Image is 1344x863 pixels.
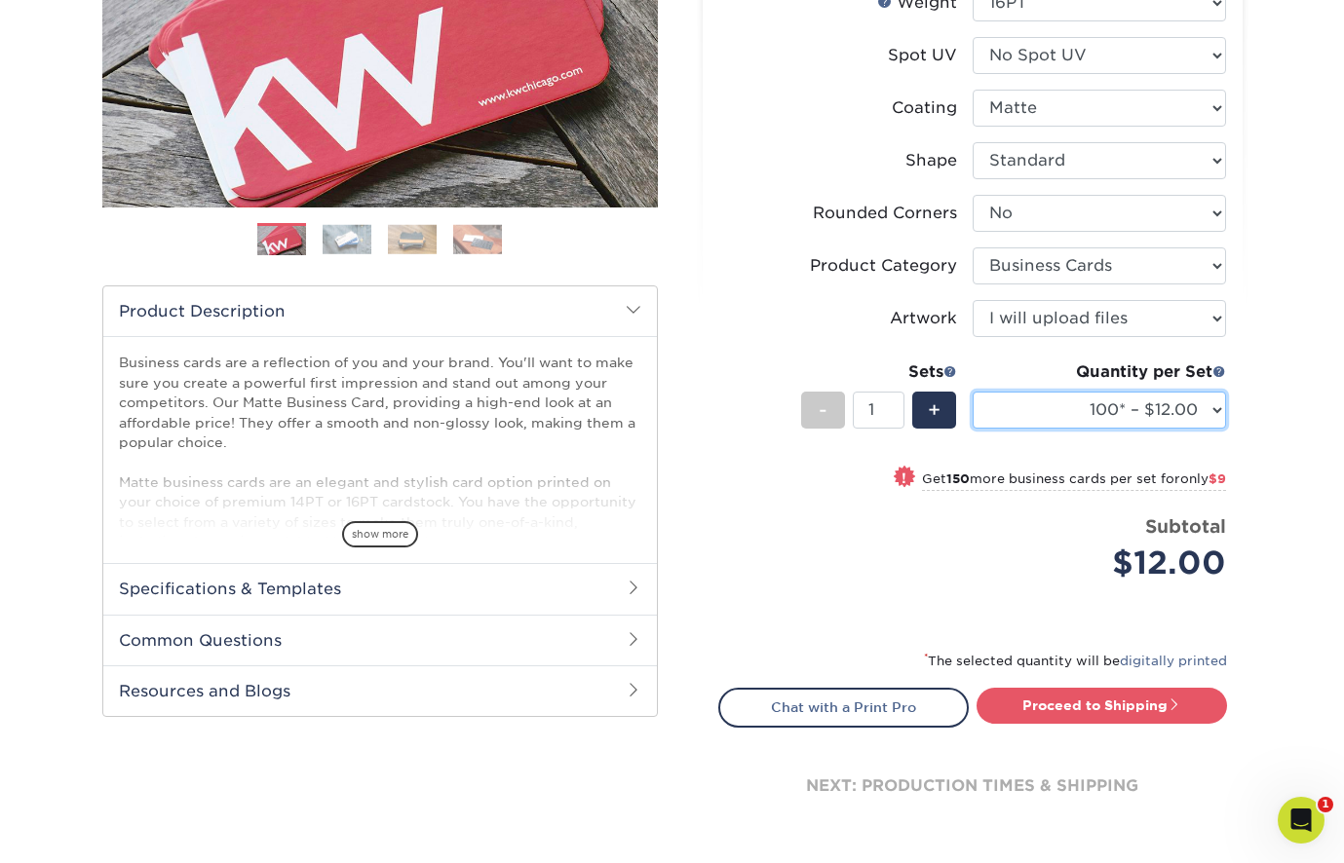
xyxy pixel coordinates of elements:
[119,353,641,630] p: Business cards are a reflection of you and your brand. You'll want to make sure you create a powe...
[922,471,1226,491] small: Get more business cards per set for
[902,468,906,488] span: !
[946,471,970,486] strong: 150
[973,360,1226,384] div: Quantity per Set
[1318,797,1333,812] span: 1
[453,224,502,254] img: Business Cards 04
[1145,515,1226,537] strong: Subtotal
[905,149,957,172] div: Shape
[257,216,306,265] img: Business Cards 01
[388,224,437,254] img: Business Cards 03
[1209,471,1226,486] span: $9
[103,665,657,716] h2: Resources and Blogs
[103,615,657,665] h2: Common Questions
[342,521,418,547] span: show more
[103,563,657,614] h2: Specifications & Templates
[810,254,957,278] div: Product Category
[103,286,657,336] h2: Product Description
[801,360,957,384] div: Sets
[323,224,371,254] img: Business Cards 02
[888,44,957,67] div: Spot UV
[718,688,969,727] a: Chat with a Print Pro
[892,96,957,120] div: Coating
[813,202,957,225] div: Rounded Corners
[5,804,166,856] iframe: Google Customer Reviews
[977,688,1227,723] a: Proceed to Shipping
[1180,471,1226,486] span: only
[819,395,827,425] span: -
[890,307,957,330] div: Artwork
[718,728,1227,844] div: next: production times & shipping
[1278,797,1325,844] iframe: Intercom live chat
[924,654,1227,668] small: The selected quantity will be
[987,540,1226,586] div: $12.00
[928,395,941,425] span: +
[1120,654,1227,668] a: digitally printed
